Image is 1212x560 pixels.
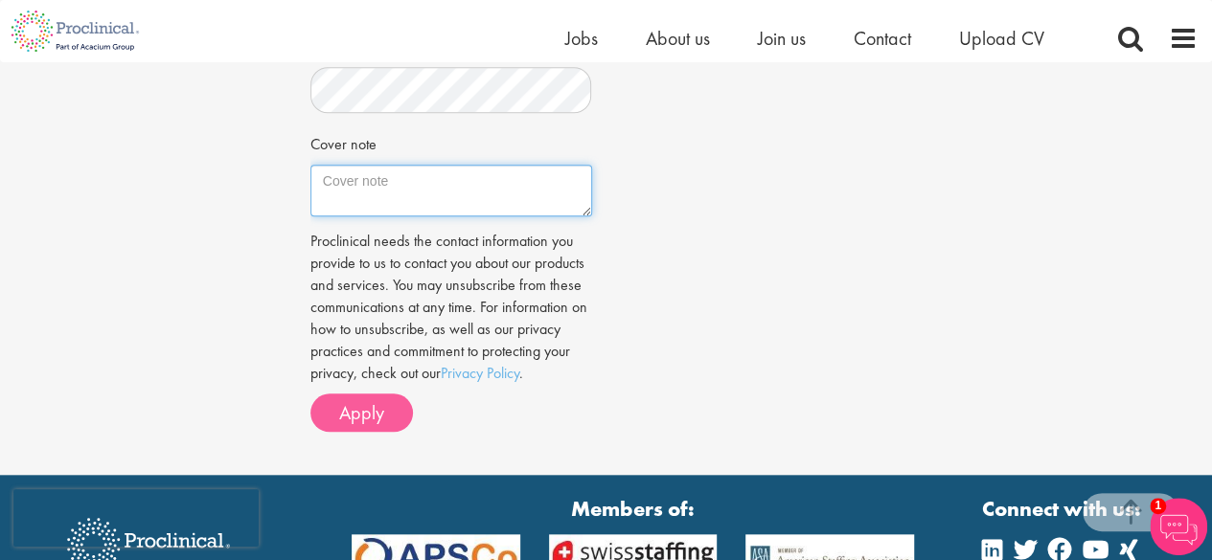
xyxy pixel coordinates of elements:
[565,26,598,51] a: Jobs
[310,231,592,384] p: Proclinical needs the contact information you provide to us to contact you about our products and...
[959,26,1044,51] a: Upload CV
[646,26,710,51] a: About us
[982,494,1145,524] strong: Connect with us:
[13,489,259,547] iframe: reCAPTCHA
[310,127,377,156] label: Cover note
[1150,498,1207,555] img: Chatbot
[310,393,413,432] button: Apply
[1150,498,1166,514] span: 1
[854,26,911,51] a: Contact
[758,26,806,51] a: Join us
[441,363,519,383] a: Privacy Policy
[339,400,384,425] span: Apply
[352,494,915,524] strong: Members of:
